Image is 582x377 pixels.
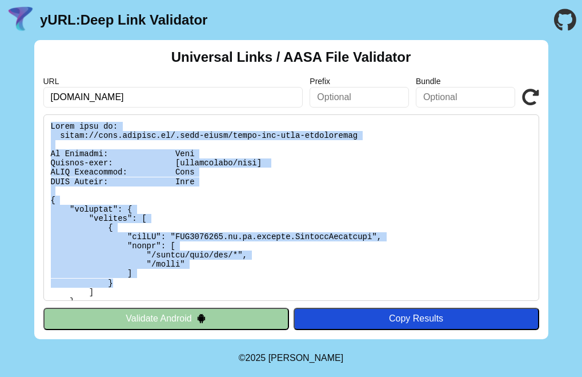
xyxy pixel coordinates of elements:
img: droidIcon.svg [196,313,206,323]
footer: © [239,339,343,377]
input: Required [43,87,303,108]
label: Prefix [310,77,409,86]
a: yURL:Deep Link Validator [40,12,207,28]
span: 2025 [246,353,266,363]
label: Bundle [416,77,515,86]
input: Optional [310,87,409,108]
input: Optional [416,87,515,108]
label: URL [43,77,303,86]
img: yURL Logo [6,5,35,35]
a: Michael Ibragimchayev's Personal Site [268,353,344,363]
pre: Lorem ipsu do: sitam://cons.adipisc.el/.sedd-eiusm/tempo-inc-utla-etdoloremag Al Enimadmi: Veni Q... [43,114,539,301]
button: Copy Results [294,308,539,330]
button: Validate Android [43,308,289,330]
div: Copy Results [299,313,533,324]
h2: Universal Links / AASA File Validator [171,49,411,65]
